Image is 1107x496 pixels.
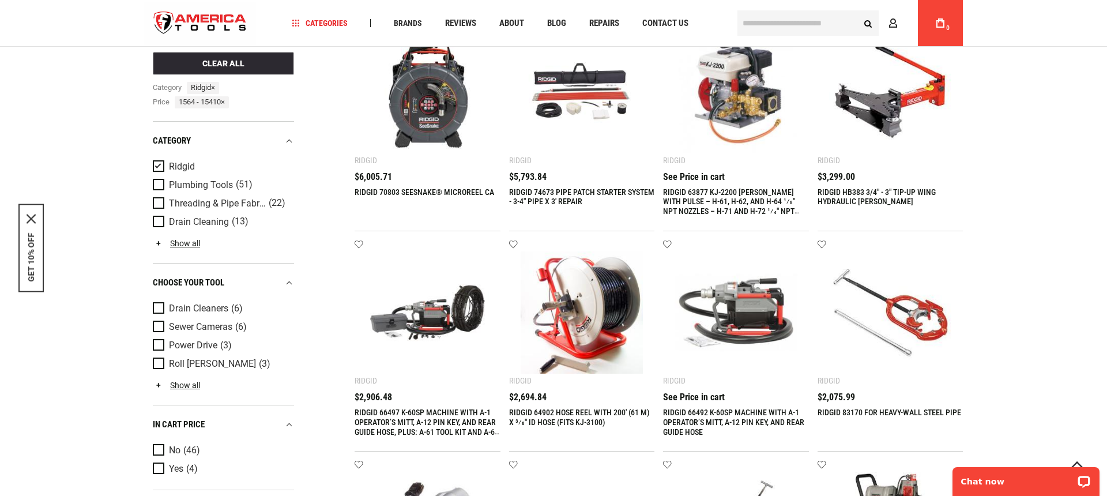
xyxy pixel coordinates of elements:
[440,16,481,31] a: Reviews
[509,393,547,402] span: $2,694.84
[818,172,855,182] span: $3,299.00
[169,445,180,456] span: No
[153,381,200,390] a: Show all
[818,408,961,417] a: RIDGID 83170 FOR HEAVY-WALL STEEL PIPE
[153,358,291,370] a: Roll [PERSON_NAME] (3)
[153,339,291,352] a: Power Drive (3)
[153,239,200,248] a: Show all
[153,96,171,108] span: price
[269,198,285,208] span: (22)
[231,304,243,314] span: (6)
[818,393,855,402] span: $2,075.99
[818,156,840,165] div: Ridgid
[355,376,377,385] div: Ridgid
[494,16,529,31] a: About
[259,359,270,369] span: (3)
[144,2,256,45] img: America Tools
[355,187,494,197] a: RIDGID 70803 SEESNAKE® MICROREEL CA
[169,359,256,369] span: Roll [PERSON_NAME]
[169,161,195,172] span: Ridgid
[153,133,294,149] div: category
[389,16,427,31] a: Brands
[509,408,650,427] a: RIDGID 64902 HOSE REEL WITH 200' (61 M) X 3⁄8" ID HOSE (FITS KJ-3100)
[183,446,200,456] span: (46)
[27,233,36,282] button: GET 10% OFF
[355,172,392,182] span: $6,005.71
[521,251,643,374] img: RIDGID 64902 HOSE REEL WITH 200' (61 M) X 3⁄8
[829,31,952,153] img: RIDGID HB383 3/4
[394,19,422,27] span: Brands
[211,83,215,92] span: ×
[153,216,291,228] a: Drain Cleaning (13)
[509,376,532,385] div: Ridgid
[27,215,36,224] button: Close
[153,179,291,191] a: Plumbing Tools (51)
[169,340,217,351] span: Power Drive
[169,217,229,227] span: Drain Cleaning
[818,187,936,206] a: RIDGID HB383 3/4" - 3" TIP-UP WING HYDRAULIC [PERSON_NAME]
[663,393,725,402] span: See Price in cart
[153,444,291,457] a: No (46)
[153,463,291,475] a: Yes (4)
[637,16,694,31] a: Contact Us
[169,198,266,209] span: Threading & Pipe Fabrication
[236,180,253,190] span: (51)
[857,12,879,34] button: Search
[153,302,291,315] a: Drain Cleaners (6)
[355,393,392,402] span: $2,906.48
[292,19,348,27] span: Categories
[355,156,377,165] div: Ridgid
[169,180,233,190] span: Plumbing Tools
[153,197,291,210] a: Threading & Pipe Fabrication (22)
[663,376,686,385] div: Ridgid
[829,251,952,374] img: RIDGID 83170 FOR HEAVY-WALL STEEL PIPE
[509,172,547,182] span: $5,793.84
[945,460,1107,496] iframe: LiveChat chat widget
[589,19,619,28] span: Repairs
[169,303,228,314] span: Drain Cleaners
[642,19,688,28] span: Contact Us
[675,251,797,374] img: RIDGID 66492 K-60SP MACHINE WITH A-1 OPERATOR’S MITT, A-12 PIN KEY, AND REAR GUIDE HOSE
[946,25,950,31] span: 0
[153,160,291,173] a: Ridgid
[675,31,797,153] img: RIDGID 63877 KJ-2200 JETTER WITH PULSE – H-61, H-62, AND H-64 1⁄8
[235,322,247,332] span: (6)
[547,19,566,28] span: Blog
[144,2,256,45] a: store logo
[663,156,686,165] div: Ridgid
[187,82,219,94] span: Ridgid
[153,275,294,291] div: Choose Your Tool
[584,16,624,31] a: Repairs
[232,217,248,227] span: (13)
[27,215,36,224] svg: close icon
[818,376,840,385] div: Ridgid
[287,16,353,31] a: Categories
[175,96,229,108] span: 1564 - 15410
[153,417,294,433] div: In cart price
[509,156,532,165] div: Ridgid
[509,187,654,206] a: RIDGID 74673 PIPE PATCH STARTER SYSTEM - 3-4" PIPE X 3' REPAIR
[663,187,799,255] a: RIDGID 63877 KJ-2200 [PERSON_NAME] WITH PULSE – H-61, H-62, AND H-64 1⁄8" NPT NOZZLES – H-71 AND ...
[153,321,291,333] a: Sewer Cameras (6)
[366,251,489,374] img: RIDGID 66497 K-60SP MACHINE WITH A-1 OPERATOR’S MITT, A-12 PIN KEY, AND REAR GUIDE HOSE, PLUS: A-...
[221,97,225,106] span: ×
[542,16,571,31] a: Blog
[153,82,183,94] span: category
[220,341,232,351] span: (3)
[366,31,489,153] img: RIDGID 70803 SEESNAKE® MICROREEL CA
[169,464,183,474] span: Yes
[445,19,476,28] span: Reviews
[153,52,294,75] button: Clear All
[663,172,725,182] span: See Price in cart
[355,408,499,446] a: RIDGID 66497 K-60SP MACHINE WITH A-1 OPERATOR’S MITT, A-12 PIN KEY, AND REAR GUIDE HOSE, PLUS: A-...
[169,322,232,332] span: Sewer Cameras
[499,19,524,28] span: About
[186,464,198,474] span: (4)
[521,31,643,153] img: RIDGID 74673 PIPE PATCH STARTER SYSTEM - 3-4
[663,408,804,437] a: RIDGID 66492 K-60SP MACHINE WITH A-1 OPERATOR’S MITT, A-12 PIN KEY, AND REAR GUIDE HOSE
